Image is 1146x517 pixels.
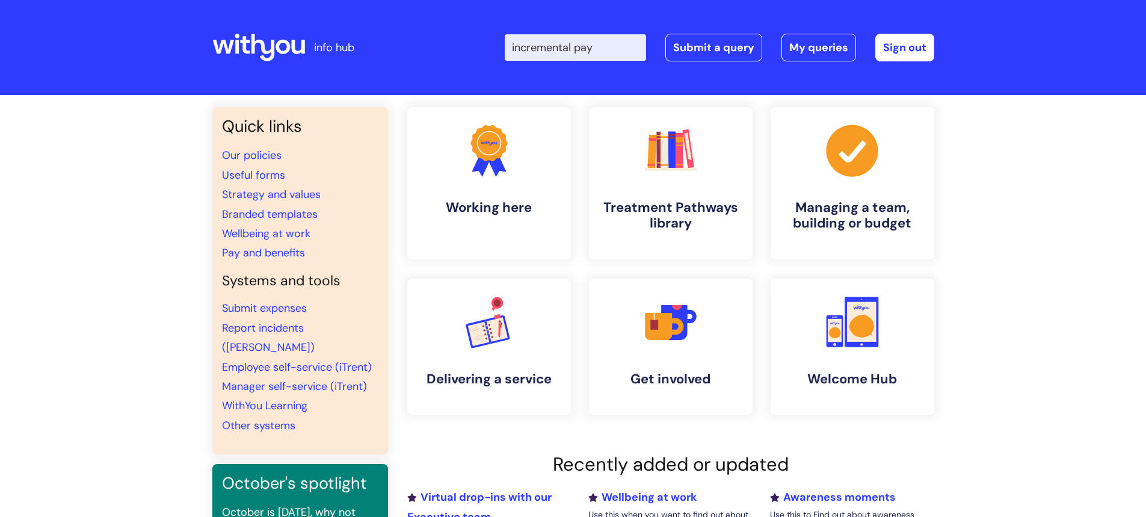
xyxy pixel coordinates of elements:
[222,246,305,260] a: Pay and benefits
[780,200,925,232] h4: Managing a team, building or budget
[222,187,321,202] a: Strategy and values
[222,148,282,163] a: Our policies
[770,490,896,504] a: Awareness moments
[407,279,571,415] a: Delivering a service
[588,490,697,504] a: Wellbeing at work
[780,371,925,387] h4: Welcome Hub
[505,34,646,61] input: Search
[417,200,561,215] h4: Working here
[222,207,318,221] a: Branded templates
[407,453,934,475] h2: Recently added or updated
[222,379,367,394] a: Manager self-service (iTrent)
[599,200,743,232] h4: Treatment Pathways library
[665,34,762,61] a: Submit a query
[589,107,753,259] a: Treatment Pathways library
[222,273,378,289] h4: Systems and tools
[781,34,856,61] a: My queries
[222,360,372,374] a: Employee self-service (iTrent)
[407,107,571,259] a: Working here
[505,34,934,61] div: | -
[222,321,315,354] a: Report incidents ([PERSON_NAME])
[771,107,934,259] a: Managing a team, building or budget
[222,226,310,241] a: Wellbeing at work
[599,371,743,387] h4: Get involved
[222,301,307,315] a: Submit expenses
[222,474,378,493] h3: October's spotlight
[771,279,934,415] a: Welcome Hub
[875,34,934,61] a: Sign out
[222,418,295,433] a: Other systems
[417,371,561,387] h4: Delivering a service
[589,279,753,415] a: Get involved
[222,398,307,413] a: WithYou Learning
[222,168,285,182] a: Useful forms
[314,38,354,57] p: info hub
[222,117,378,136] h3: Quick links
